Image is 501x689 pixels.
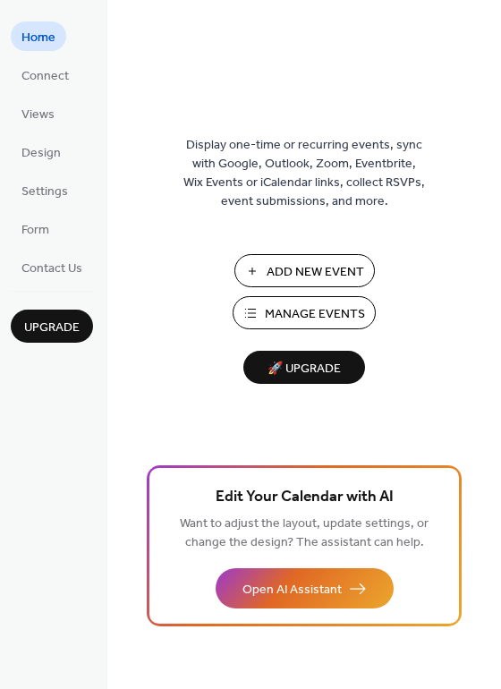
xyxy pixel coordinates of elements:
[21,183,68,201] span: Settings
[24,319,80,337] span: Upgrade
[21,144,61,163] span: Design
[180,512,429,555] span: Want to adjust the layout, update settings, or change the design? The assistant can help.
[267,263,364,282] span: Add New Event
[11,214,60,243] a: Form
[216,568,394,608] button: Open AI Assistant
[21,67,69,86] span: Connect
[254,357,354,381] span: 🚀 Upgrade
[11,21,66,51] a: Home
[11,175,79,205] a: Settings
[11,310,93,343] button: Upgrade
[233,296,376,329] button: Manage Events
[242,581,342,600] span: Open AI Assistant
[11,137,72,166] a: Design
[243,351,365,384] button: 🚀 Upgrade
[11,252,93,282] a: Contact Us
[265,305,365,324] span: Manage Events
[21,106,55,124] span: Views
[234,254,375,287] button: Add New Event
[21,259,82,278] span: Contact Us
[21,29,55,47] span: Home
[183,136,425,211] span: Display one-time or recurring events, sync with Google, Outlook, Zoom, Eventbrite, Wix Events or ...
[11,98,65,128] a: Views
[216,485,394,510] span: Edit Your Calendar with AI
[11,60,80,89] a: Connect
[21,221,49,240] span: Form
